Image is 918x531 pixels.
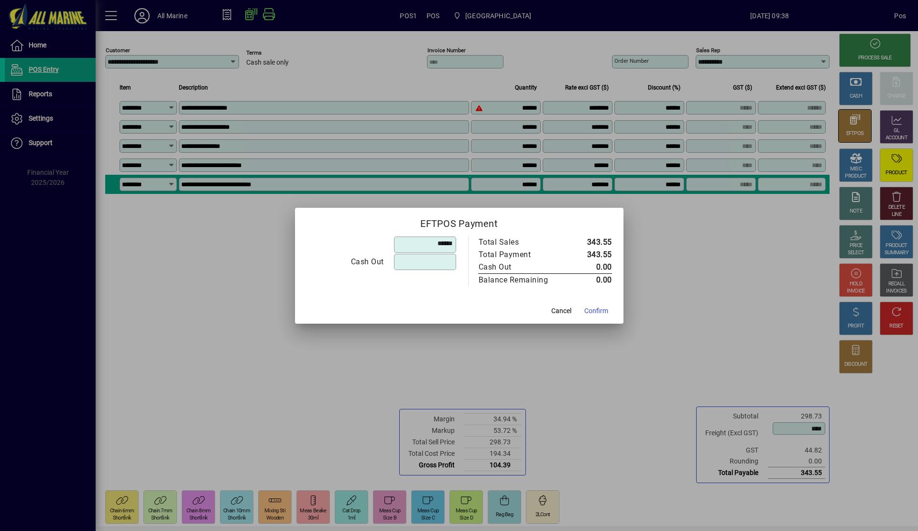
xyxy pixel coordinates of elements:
[546,303,577,320] button: Cancel
[584,306,608,316] span: Confirm
[478,236,568,249] td: Total Sales
[307,256,384,268] div: Cash Out
[580,303,612,320] button: Confirm
[568,249,612,261] td: 343.55
[568,261,612,274] td: 0.00
[479,261,559,273] div: Cash Out
[479,274,559,286] div: Balance Remaining
[568,273,612,286] td: 0.00
[478,249,568,261] td: Total Payment
[295,208,623,236] h2: EFTPOS Payment
[551,306,571,316] span: Cancel
[568,236,612,249] td: 343.55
